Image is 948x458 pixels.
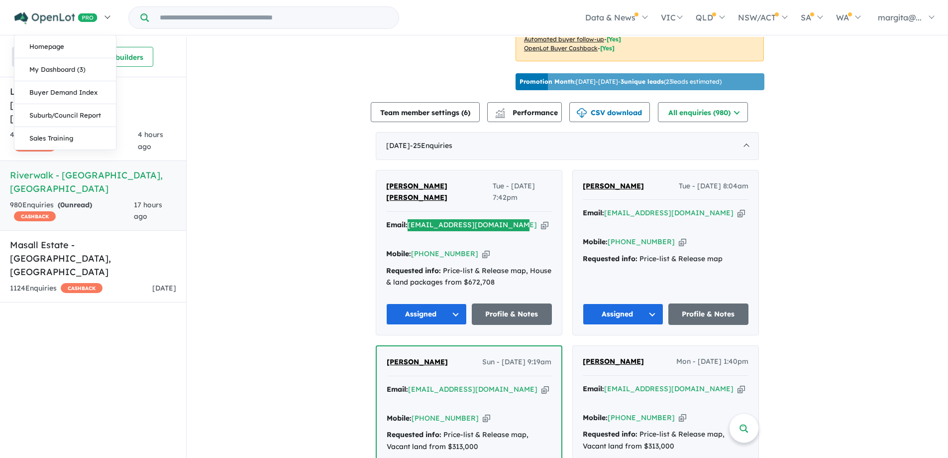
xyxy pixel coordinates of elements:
a: Suburb/Council Report [14,104,116,127]
button: Copy [737,208,745,218]
a: [PERSON_NAME] [583,356,644,368]
strong: Requested info: [387,430,441,439]
div: Price-list & Release map, House & land packages from $672,708 [386,265,552,289]
span: 4 hours ago [138,130,163,151]
button: Assigned [583,304,663,325]
a: [PHONE_NUMBER] [608,237,675,246]
span: - 25 Enquir ies [410,141,452,150]
img: line-chart.svg [496,108,505,114]
strong: Mobile: [386,249,411,258]
div: 1124 Enquir ies [10,283,103,295]
strong: Requested info: [583,430,637,439]
span: CASHBACK [61,283,103,293]
strong: Mobile: [583,413,608,422]
button: Performance [487,102,562,122]
a: [EMAIL_ADDRESS][DOMAIN_NAME] [408,220,537,229]
span: 0 [60,200,65,209]
a: Buyer Demand Index [14,81,116,104]
button: Copy [737,384,745,394]
h5: Riverwalk - [GEOGRAPHIC_DATA] , [GEOGRAPHIC_DATA] [10,168,176,195]
strong: Email: [387,385,408,394]
strong: Mobile: [583,237,608,246]
strong: Email: [386,220,408,229]
p: [DATE] - [DATE] - ( 23 leads estimated) [520,77,722,86]
button: Assigned [386,304,467,325]
span: CASHBACK [14,211,56,221]
a: My Dashboard (3) [14,58,116,81]
span: [PERSON_NAME] [PERSON_NAME] [386,181,447,202]
img: download icon [577,108,587,118]
a: Sales Training [14,127,116,150]
span: Performance [497,108,558,117]
span: [Yes] [600,44,615,52]
button: All enquiries (980) [658,102,748,122]
div: 416 Enquir ies [10,129,138,153]
div: Price-list & Release map, Vacant land from $313,000 [583,429,748,453]
a: [EMAIL_ADDRESS][DOMAIN_NAME] [408,385,537,394]
a: Homepage [14,35,116,58]
img: Openlot PRO Logo White [14,12,98,24]
div: Price-list & Release map [583,253,748,265]
strong: Mobile: [387,414,412,423]
a: [PHONE_NUMBER] [411,249,478,258]
span: [Yes] [607,35,621,43]
button: Copy [679,237,686,247]
span: [PERSON_NAME] [583,181,644,190]
strong: Requested info: [583,254,637,263]
span: [DATE] [152,284,176,293]
span: [PERSON_NAME] [387,357,448,366]
a: [EMAIL_ADDRESS][DOMAIN_NAME] [604,208,734,217]
img: bar-chart.svg [495,111,505,118]
a: Profile & Notes [472,304,552,325]
b: Promotion Month: [520,78,576,85]
button: Copy [679,413,686,423]
button: Copy [483,413,490,424]
span: Tue - [DATE] 8:04am [679,180,748,192]
a: [PERSON_NAME] [PERSON_NAME] [386,180,493,204]
button: Copy [541,220,548,230]
button: Copy [482,249,490,259]
span: Mon - [DATE] 1:40pm [676,356,748,368]
a: [PERSON_NAME] [387,356,448,368]
span: [PERSON_NAME] [583,357,644,366]
h5: Little Springs Estate - [GEOGRAPHIC_DATA] , [GEOGRAPHIC_DATA] [10,85,176,125]
strong: Email: [583,384,604,393]
strong: Email: [583,208,604,217]
b: 3 unique leads [621,78,664,85]
button: Copy [541,384,549,395]
button: Team member settings (6) [371,102,480,122]
u: Automated buyer follow-up [524,35,604,43]
u: OpenLot Buyer Cashback [524,44,598,52]
strong: ( unread) [58,200,92,209]
button: CSV download [569,102,650,122]
a: [EMAIL_ADDRESS][DOMAIN_NAME] [604,384,734,393]
span: Sun - [DATE] 9:19am [482,356,551,368]
a: [PHONE_NUMBER] [608,413,675,422]
div: Price-list & Release map, Vacant land from $313,000 [387,429,551,453]
span: 17 hours ago [134,200,162,221]
h5: Masall Estate - [GEOGRAPHIC_DATA] , [GEOGRAPHIC_DATA] [10,238,176,279]
a: [PERSON_NAME] [583,180,644,192]
strong: Requested info: [386,266,441,275]
span: margita@... [878,12,922,22]
span: Tue - [DATE] 7:42pm [493,180,552,204]
a: [PHONE_NUMBER] [412,414,479,423]
span: 6 [464,108,468,117]
a: Profile & Notes [668,304,749,325]
input: Try estate name, suburb, builder or developer [151,7,397,28]
div: [DATE] [376,132,759,160]
div: 980 Enquir ies [10,199,134,223]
